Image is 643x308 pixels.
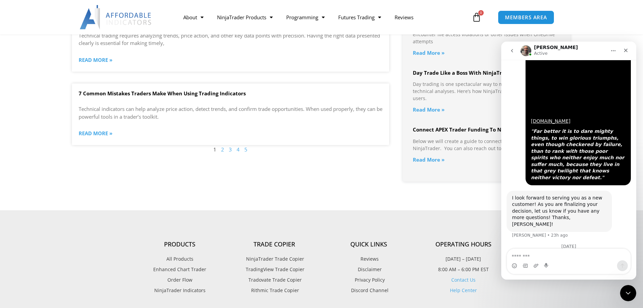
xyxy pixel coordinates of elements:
span: All Products [166,255,193,263]
a: Order Flow [133,276,227,284]
h4: Quick Links [322,241,416,248]
a: Read more about 7 Common Mistakes Traders Make When Using Trading Indicators [79,129,112,138]
span: Enhanced Chart Trader [153,265,206,274]
p: Below we will create a guide to connect APEX Trader Funding to NinjaTrader. You can also reach ou... [413,138,560,152]
a: Reviews [322,255,416,263]
a: Read more about 5 Useful Trading Indicators Every Trader Should Have [79,55,112,65]
p: Technical indicators can help analyze price action, detect trends, and confirm trade opportunitie... [79,105,382,120]
span: Rithmic Trade Copier [249,286,299,295]
iframe: Intercom live chat [501,42,636,280]
a: 4 [237,146,240,153]
span: Discord Channel [349,286,389,295]
a: NinjaTrader Indicators [133,286,227,295]
a: Connect APEX Trader Funding To NinjaTrader [413,126,528,133]
a: Enhanced Chart Trader [133,265,227,274]
span: TradingView Trade Copier [244,265,304,274]
p: 8:00 AM – 6:00 PM EST [416,265,511,274]
p: [DATE] – [DATE] [416,255,511,263]
a: Contact Us [451,277,476,283]
a: Read more about Day Trade Like a Boss With NinjaTrader Indicators [413,106,445,113]
p: Technical trading requires analyzing trends, price action, and other key data points with precisi... [79,32,382,47]
h4: Products [133,241,227,248]
a: Read more about Resolving NinjaTrader Issues with OneDrive [413,49,445,56]
a: 0 [462,7,491,27]
a: Reviews [388,9,420,25]
a: Help Center [450,287,477,293]
a: Discord Channel [322,286,416,295]
a: TradingView Trade Copier [227,265,322,274]
a: 3 [229,146,232,153]
span: 1 [213,146,216,153]
span: Tradovate Trade Copier [247,276,302,284]
a: 2 [221,146,224,153]
a: NinjaTrader Products [210,9,279,25]
span: Privacy Policy [353,276,385,284]
nav: Pagination [72,145,389,155]
img: LogoAI | Affordable Indicators – NinjaTrader [80,5,152,29]
span: NinjaTrader Trade Copier [244,255,304,263]
a: Tradovate Trade Copier [227,276,322,284]
p: Day trading is one spectacular way to make money that requires technical analyses. Here’s how Nin... [413,80,560,102]
span: NinjaTrader Indicators [154,286,206,295]
a: Disclaimer [322,265,416,274]
a: Privacy Policy [322,276,416,284]
h4: Trade Copier [227,241,322,248]
a: Futures Trading [331,9,388,25]
span: Reviews [359,255,379,263]
a: Programming [279,9,331,25]
span: MEMBERS AREA [505,15,547,20]
a: 5 [244,146,247,153]
a: Rithmic Trade Copier [227,286,322,295]
a: MEMBERS AREA [498,10,554,24]
span: 0 [478,10,484,16]
nav: Menu [177,9,470,25]
a: About [177,9,210,25]
a: Read more about Connect APEX Trader Funding To NinjaTrader [413,156,445,163]
a: 7 Common Mistakes Traders Make When Using Trading Indicators [79,90,246,97]
a: NinjaTrader Trade Copier [227,255,322,263]
a: Day Trade Like a Boss With NinjaTrader Indicators [413,69,541,76]
h4: Operating Hours [416,241,511,248]
a: All Products [133,255,227,263]
span: Disclaimer [356,265,382,274]
iframe: Intercom live chat [620,285,636,301]
span: Order Flow [167,276,192,284]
